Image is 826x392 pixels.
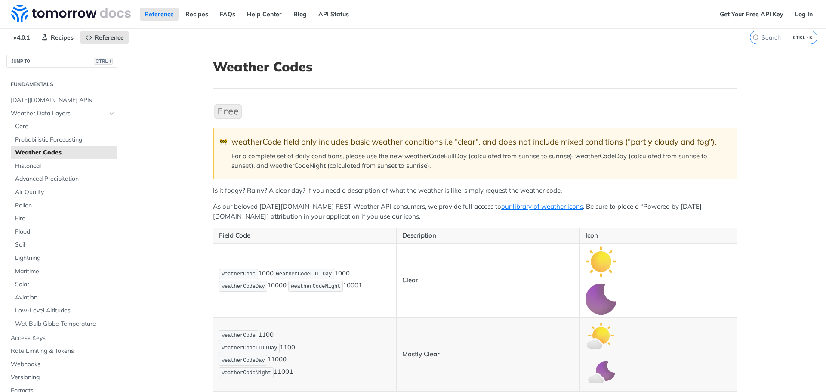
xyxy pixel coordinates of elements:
a: Access Keys [6,332,117,345]
span: weatherCodeFullDay [222,345,277,351]
a: Wet Bulb Globe Temperature [11,318,117,330]
a: our library of weather icons [501,202,583,210]
a: Get Your Free API Key [715,8,788,21]
span: Versioning [11,373,115,382]
span: Soil [15,241,115,249]
a: Flood [11,225,117,238]
span: Wet Bulb Globe Temperature [15,320,115,328]
span: weatherCodeFullDay [276,271,332,277]
button: Hide subpages for Weather Data Layers [108,110,115,117]
img: clear_night [586,284,616,315]
span: Rate Limiting & Tokens [11,347,115,355]
a: Blog [289,8,311,21]
kbd: CTRL-K [791,33,815,42]
button: JUMP TOCTRL-/ [6,55,117,68]
img: mostly_clear_night [586,358,616,389]
a: Lightning [11,252,117,265]
a: Air Quality [11,186,117,199]
a: Log In [790,8,817,21]
a: Weather Data LayersHide subpages for Weather Data Layers [6,107,117,120]
strong: 0 [283,355,287,364]
span: v4.0.1 [9,31,34,44]
img: clear_day [586,246,616,277]
a: Rate Limiting & Tokens [6,345,117,358]
a: API Status [314,8,354,21]
strong: Clear [402,276,418,284]
h1: Weather Codes [213,59,737,74]
span: Recipes [51,34,74,41]
p: Field Code [219,231,391,241]
span: Flood [15,228,115,236]
span: Lightning [15,254,115,262]
span: Weather Data Layers [11,109,106,118]
a: Help Center [242,8,287,21]
h2: Fundamentals [6,80,117,88]
p: 1100 1100 1100 1100 [219,330,391,379]
svg: Search [752,34,759,41]
a: Probabilistic Forecasting [11,133,117,146]
a: Reference [140,8,179,21]
p: As our beloved [DATE][DOMAIN_NAME] REST Weather API consumers, we provide full access to . Be sur... [213,202,737,221]
a: Reference [80,31,129,44]
span: Reference [95,34,124,41]
a: Recipes [181,8,213,21]
a: Weather Codes [11,146,117,159]
a: Aviation [11,291,117,304]
span: Weather Codes [15,148,115,157]
span: weatherCode [222,333,256,339]
strong: Mostly Clear [402,350,440,358]
p: 1000 1000 1000 1000 [219,268,391,293]
span: Probabilistic Forecasting [15,136,115,144]
span: Webhooks [11,360,115,369]
a: Historical [11,160,117,173]
span: Solar [15,280,115,289]
img: Tomorrow.io Weather API Docs [11,5,131,22]
span: weatherCodeNight [222,370,271,376]
span: Expand image [586,331,616,339]
span: weatherCodeNight [291,284,340,290]
span: Maritime [15,267,115,276]
span: Air Quality [15,188,115,197]
a: Versioning [6,371,117,384]
span: Core [15,122,115,131]
span: weatherCode [222,271,256,277]
a: Advanced Precipitation [11,173,117,185]
a: Low-Level Altitudes [11,304,117,317]
p: Icon [586,231,731,241]
span: weatherCodeDay [222,358,265,364]
div: weatherCode field only includes basic weather conditions i.e "clear", and does not include mixed ... [231,137,728,147]
p: Description [402,231,574,241]
a: FAQs [215,8,240,21]
a: Soil [11,238,117,251]
strong: 0 [283,281,287,290]
p: Is it foggy? Rainy? A clear day? If you need a description of what the weather is like, simply re... [213,186,737,196]
a: Recipes [37,31,78,44]
img: mostly_clear_day [586,320,616,351]
span: Advanced Precipitation [15,175,115,183]
p: For a complete set of daily conditions, please use the new weatherCodeFullDay (calculated from su... [231,151,728,171]
a: Fire [11,212,117,225]
span: Access Keys [11,334,115,343]
strong: 1 [358,281,362,290]
a: Solar [11,278,117,291]
span: Fire [15,214,115,223]
span: Pollen [15,201,115,210]
span: CTRL-/ [94,58,113,65]
span: Expand image [586,294,616,302]
span: weatherCodeDay [222,284,265,290]
a: Maritime [11,265,117,278]
span: Aviation [15,293,115,302]
span: [DATE][DOMAIN_NAME] APIs [11,96,115,105]
span: Historical [15,162,115,170]
a: Webhooks [6,358,117,371]
span: Expand image [586,368,616,377]
a: [DATE][DOMAIN_NAME] APIs [6,94,117,107]
a: Pollen [11,199,117,212]
strong: 1 [289,368,293,376]
a: Core [11,120,117,133]
span: 🚧 [219,137,228,147]
span: Expand image [586,257,616,265]
span: Low-Level Altitudes [15,306,115,315]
